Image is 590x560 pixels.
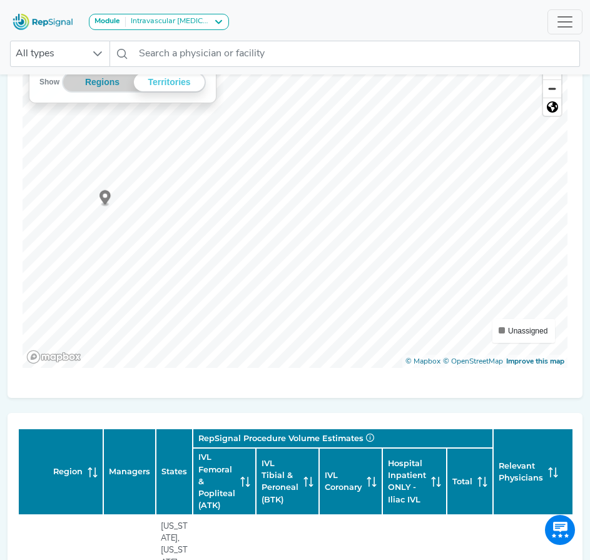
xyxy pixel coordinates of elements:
button: ModuleIntravascular [MEDICAL_DATA] (IVL) [89,14,229,30]
a: Map feedback [506,358,564,365]
a: Mapbox [405,358,440,365]
span: IVL Tibial & Peroneal (BTK) [262,457,298,506]
span: Region [53,466,83,477]
span: Total [452,476,472,487]
div: Map marker [99,190,111,207]
div: RepSignal Procedure Volume Estimates [198,432,487,444]
button: Regions [71,73,134,91]
span: States [161,466,187,477]
span: Managers [109,466,150,477]
span: IVL Femoral & Popliteal (ATK) [198,451,235,511]
span: Reset zoom [543,98,561,116]
div: Territories [134,73,205,91]
span: Hospital Inpatient ONLY - Iliac IVL [388,457,426,506]
span: IVL Coronary [325,469,362,493]
button: Zoom out [543,79,561,98]
button: Reset bearing to north [543,98,561,116]
strong: Module [94,18,120,25]
a: OpenStreetMap [443,358,503,365]
span: Relevant Physicians [499,460,543,484]
span: All types [11,41,86,66]
span: Zoom out [543,80,561,98]
canvas: Map [23,55,567,368]
input: Search a physician or facility [134,41,580,67]
a: Mapbox logo [26,350,81,364]
div: Intravascular [MEDICAL_DATA] (IVL) [126,17,211,27]
label: Show [39,76,59,88]
button: Toggle navigation [547,9,582,34]
span: Unassigned [508,327,547,335]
